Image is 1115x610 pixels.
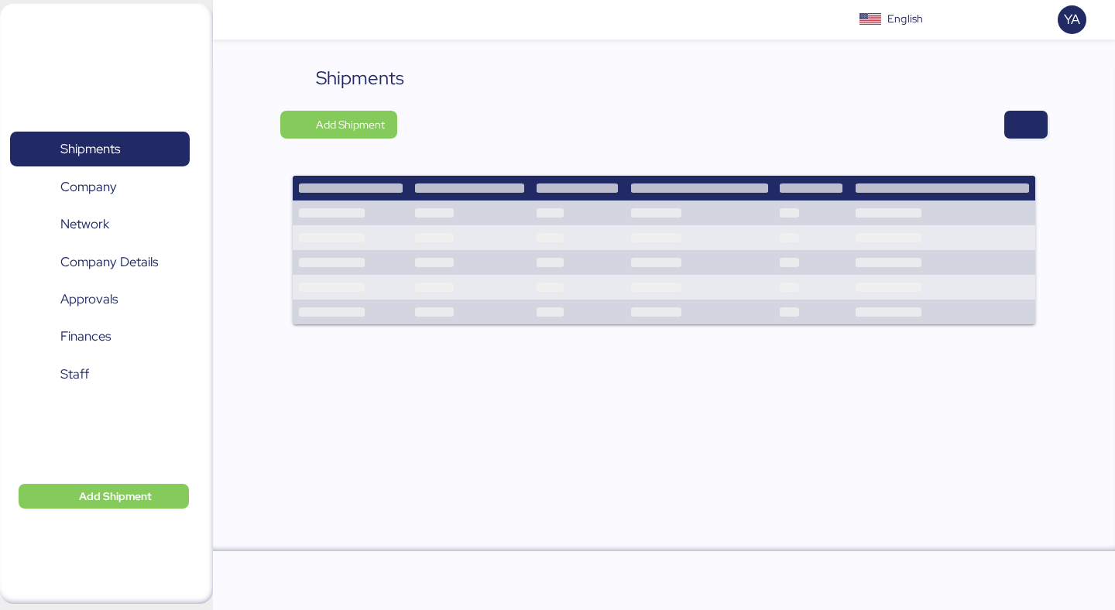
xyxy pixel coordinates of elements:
[60,213,109,235] span: Network
[60,138,120,160] span: Shipments
[60,288,118,310] span: Approvals
[60,176,117,198] span: Company
[60,251,158,273] span: Company Details
[10,244,190,279] a: Company Details
[316,64,404,92] div: Shipments
[19,484,189,509] button: Add Shipment
[10,319,190,355] a: Finances
[60,325,111,348] span: Finances
[10,282,190,317] a: Approvals
[79,487,152,505] span: Add Shipment
[10,169,190,204] a: Company
[280,111,397,139] button: Add Shipment
[316,115,385,134] span: Add Shipment
[10,207,190,242] a: Network
[10,132,190,167] a: Shipments
[222,7,249,33] button: Menu
[1064,9,1080,29] span: YA
[60,363,89,386] span: Staff
[10,357,190,392] a: Staff
[887,11,923,27] div: English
